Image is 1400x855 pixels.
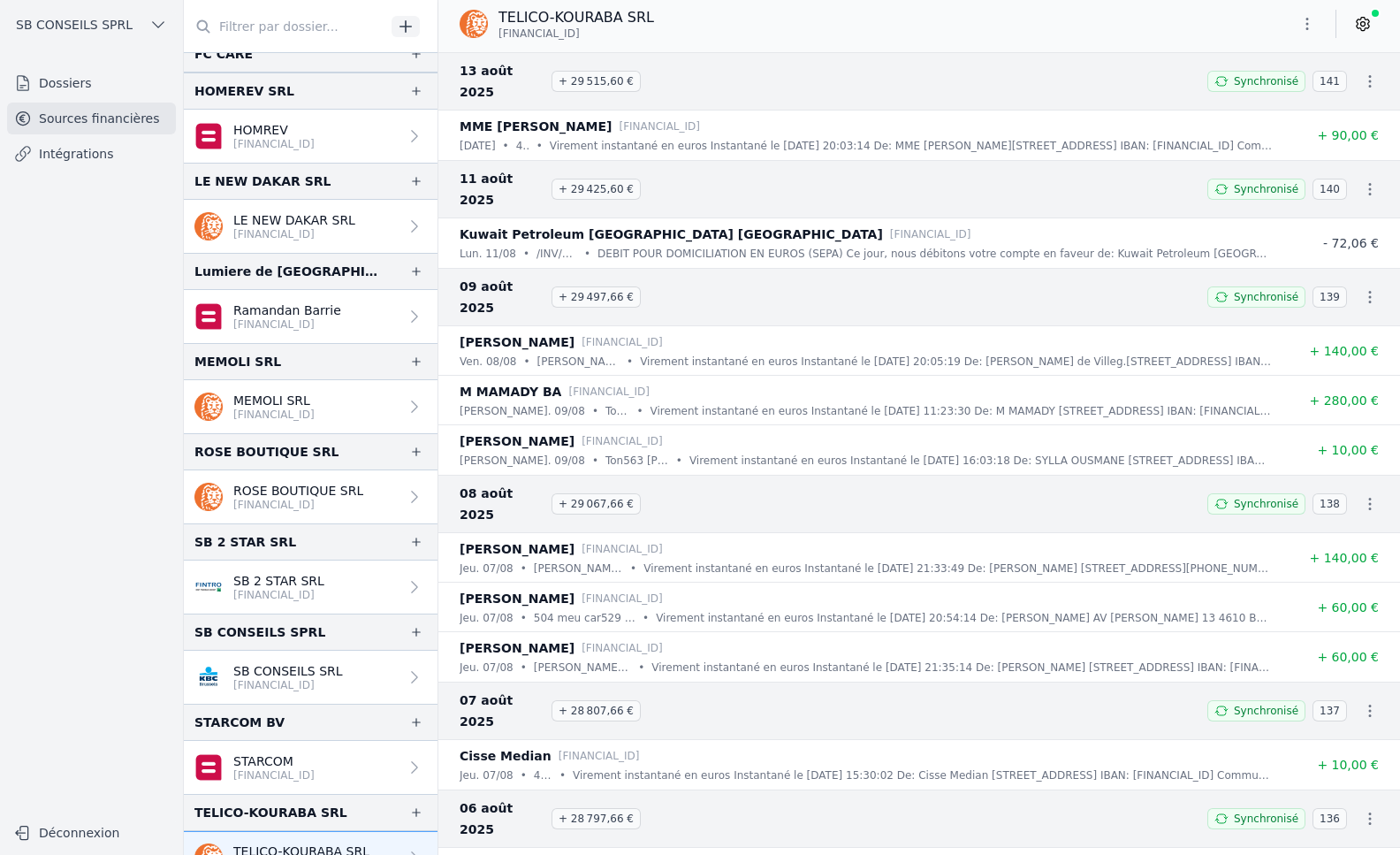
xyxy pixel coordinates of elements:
[460,690,544,732] span: 07 août 2025
[1309,344,1379,358] span: + 140,00 €
[536,245,577,263] p: /INV/BEB1703550 [DATE]
[552,808,641,829] span: + 28 797,66 €
[233,121,315,139] p: HOMREV
[233,392,315,409] p: MEMOLI SRL
[568,383,650,401] p: [FINANCIAL_ID]
[460,10,488,38] img: ing.png
[597,245,1273,263] p: DEBIT POUR DOMICILIATION EN EUROS (SEPA) Ce jour, nous débitons votre compte en faveur de: Kuwait...
[1312,700,1347,721] span: 137
[233,572,324,590] p: SB 2 STAR SRL
[1317,650,1379,664] span: + 60,00 €
[233,211,355,229] p: LE NEW DAKAR SRL
[194,573,223,601] img: FINTRO_BE_BUSINESS_GEBABEBB.png
[521,767,527,784] div: •
[627,353,633,370] div: •
[184,741,437,794] a: STARCOM [FINANCIAL_ID]
[233,768,315,782] p: [FINANCIAL_ID]
[1234,182,1298,196] span: Synchronisé
[233,227,355,241] p: [FINANCIAL_ID]
[460,137,496,155] p: [DATE]
[523,245,529,263] div: •
[552,286,641,308] span: + 29 497,66 €
[1309,551,1379,565] span: + 140,00 €
[582,432,663,450] p: [FINANCIAL_ID]
[582,540,663,558] p: [FINANCIAL_ID]
[582,333,663,351] p: [FINANCIAL_ID]
[523,353,529,370] div: •
[638,659,644,676] div: •
[1309,393,1379,408] span: + 280,00 €
[1317,128,1379,142] span: + 90,00 €
[582,590,663,607] p: [FINANCIAL_ID]
[605,452,669,469] p: Ton563 [PERSON_NAME]
[582,639,663,657] p: [FINANCIAL_ID]
[552,179,641,200] span: + 29 425,60 €
[630,560,636,577] div: •
[1323,236,1379,250] span: - 72,06 €
[233,498,363,512] p: [FINANCIAL_ID]
[619,118,700,135] p: [FINANCIAL_ID]
[559,767,566,784] div: •
[194,80,294,102] div: HOMEREV SRL
[550,137,1273,155] p: Virement instantané en euros Instantané le [DATE] 20:03:14 De: MME [PERSON_NAME][STREET_ADDRESS] ...
[516,137,529,155] p: 407
[194,663,223,691] img: KBC_BRUSSELS_KREDBEBB.png
[534,659,631,676] p: [PERSON_NAME] [STREET_ADDRESS] fut 524/1 payer
[7,67,176,99] a: Dossiers
[1234,290,1298,304] span: Synchronisé
[194,122,223,150] img: belfius.png
[233,408,315,422] p: [FINANCIAL_ID]
[537,353,620,370] p: [PERSON_NAME] (tonneau 539)
[460,588,574,609] p: [PERSON_NAME]
[460,659,514,676] p: jeu. 07/08
[460,381,561,402] p: M MAMADY BA
[643,609,649,627] div: •
[656,609,1273,627] p: Virement instantané en euros Instantané le [DATE] 20:54:14 De: [PERSON_NAME] AV [PERSON_NAME] 13 ...
[460,402,585,420] p: [PERSON_NAME]. 09/08
[194,622,325,643] div: SB CONSEILS SPRL
[194,212,223,240] img: ing.png
[460,60,544,103] span: 13 août 2025
[184,651,437,704] a: SB CONSEILS SRL [FINANCIAL_ID]
[521,659,527,676] div: •
[194,483,223,511] img: ing.png
[503,137,509,155] div: •
[689,452,1273,469] p: Virement instantané en euros Instantané le [DATE] 16:03:18 De: SYLLA OUSMANE [STREET_ADDRESS] IBA...
[184,110,437,163] a: HOMREV [FINANCIAL_ID]
[651,402,1273,420] p: Virement instantané en euros Instantané le [DATE] 11:23:30 De: M MAMADY [STREET_ADDRESS] IBAN: [F...
[460,168,544,210] span: 11 août 2025
[536,137,543,155] div: •
[552,700,641,721] span: + 28 807,66 €
[233,752,315,770] p: STARCOM
[592,452,598,469] div: •
[592,402,598,420] div: •
[460,483,544,525] span: 08 août 2025
[1234,812,1298,826] span: Synchronisé
[643,560,1273,577] p: Virement instantané en euros Instantané le [DATE] 21:33:49 De: [PERSON_NAME] [STREET_ADDRESS][PHO...
[1234,497,1298,511] span: Synchronisé
[194,393,223,421] img: ing.png
[460,431,574,452] p: [PERSON_NAME]
[460,332,574,353] p: [PERSON_NAME]
[676,452,682,469] div: •
[605,402,630,420] p: Ton-433
[194,441,339,462] div: ROSE BOUTIQUE SRL
[233,302,341,319] p: Ramandan Barrie
[460,245,516,263] p: lun. 11/08
[194,712,285,733] div: STARCOM BV
[194,261,381,282] div: Lumiere de [GEOGRAPHIC_DATA]
[233,317,341,332] p: [FINANCIAL_ID]
[1317,600,1379,615] span: + 60,00 €
[460,609,514,627] p: jeu. 07/08
[1312,286,1347,308] span: 139
[584,245,590,263] div: •
[534,767,552,784] p: 402
[1317,443,1379,457] span: + 10,00 €
[194,351,281,372] div: MEMOLI SRL
[233,678,343,692] p: [FINANCIAL_ID]
[7,11,176,39] button: SB CONSEILS SPRL
[194,531,296,553] div: SB 2 STAR SRL
[460,276,544,318] span: 09 août 2025
[637,402,643,420] div: •
[184,380,437,433] a: MEMOLI SRL [FINANCIAL_ID]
